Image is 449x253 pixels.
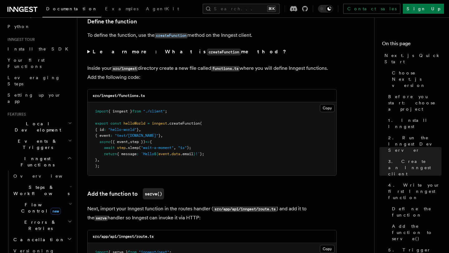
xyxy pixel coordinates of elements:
[95,121,108,126] span: export
[213,207,277,212] code: src/app/api/inngest/route.ts
[211,66,239,71] code: functions.ts
[158,133,161,138] span: }
[5,89,73,107] a: Setting up your app
[388,117,442,130] span: 1. Install Inngest
[11,199,73,217] button: Flow Controlnew
[392,70,442,88] span: Choose Next.js version
[87,204,337,222] p: Next, import your Inngest function in the routes handler ( ) and add it to the handler so Inngest...
[150,140,152,144] span: {
[46,6,98,11] span: Documentation
[5,55,73,72] a: Your first Functions
[101,2,142,17] a: Examples
[5,43,73,55] a: Install the SDK
[7,75,60,86] span: Leveraging Steps
[143,109,165,113] span: "./client"
[392,206,442,218] span: Define the function
[7,46,72,51] span: Install the SDK
[389,221,442,244] a: Add the function to serve()
[104,127,106,132] span: :
[386,132,442,156] a: 2. Run the Inngest Dev Server
[128,140,130,144] span: ,
[200,152,204,156] span: };
[94,216,108,221] code: serve
[11,202,69,214] span: Flow Control
[145,140,150,144] span: =>
[11,234,73,245] button: Cancellation
[142,2,183,17] a: AgentKit
[180,152,193,156] span: .email
[386,156,442,179] a: 3. Create an Inngest client
[193,152,196,156] span: }
[5,121,68,133] span: Local Development
[132,109,141,113] span: from
[343,4,400,14] a: Contact sales
[87,64,337,82] p: Inside your directory create a new file called where you will define Inngest functions. Add the f...
[388,93,442,112] span: Before you start: choose a project
[110,121,121,126] span: const
[108,109,132,113] span: { inngest }
[7,93,61,104] span: Setting up your app
[5,155,67,168] span: Inngest Functions
[5,21,73,32] a: Python
[11,182,73,199] button: Steps & Workflows
[104,152,117,156] span: return
[97,158,99,162] span: ,
[126,146,139,150] span: .sleep
[87,188,164,199] a: Add the function toserve()
[117,146,126,150] span: step
[87,31,337,40] p: To define the function, use the method on the Inngest client.
[389,67,442,91] a: Choose Next.js version
[203,4,280,14] button: Search...⌘K
[110,140,128,144] span: ({ event
[130,140,145,144] span: step })
[115,133,158,138] span: "test/[DOMAIN_NAME]"
[95,164,99,168] span: );
[5,138,68,150] span: Events & Triggers
[267,6,276,12] kbd: ⌘K
[392,223,442,242] span: Add the function to serve()
[139,146,141,150] span: (
[174,146,176,150] span: ,
[5,153,73,170] button: Inngest Functions
[137,152,139,156] span: :
[152,121,167,126] span: inngest
[5,112,26,117] span: Features
[139,127,141,132] span: ,
[146,6,179,11] span: AgentKit
[158,152,169,156] span: event
[11,217,73,234] button: Errors & Retries
[93,49,287,55] strong: Learn more: What is method?
[320,245,335,253] button: Copy
[11,170,73,182] a: Overview
[95,133,110,138] span: { event
[11,184,70,197] span: Steps & Workflows
[384,52,442,65] span: Next.js Quick Start
[318,5,333,12] button: Toggle dark mode
[171,152,180,156] span: data
[141,146,174,150] span: "wait-a-moment"
[123,121,145,126] span: helloWorld
[11,236,65,243] span: Cancellation
[42,2,101,17] a: Documentation
[389,203,442,221] a: Define the function
[196,152,200,156] span: !`
[388,182,442,201] span: 4. Write your first Inngest function
[386,91,442,115] a: Before you start: choose a project
[403,4,444,14] a: Sign Up
[200,121,202,126] span: (
[51,208,61,215] span: new
[5,72,73,89] a: Leveraging Steps
[117,152,137,156] span: { message
[386,115,442,132] a: 1. Install Inngest
[155,32,187,38] a: createFunction
[382,40,442,50] h4: On this page
[143,188,164,199] code: serve()
[108,127,137,132] span: "hello-world"
[95,109,108,113] span: import
[87,17,137,26] a: Define the function
[104,146,115,150] span: await
[87,47,337,56] summary: Learn more: What iscreateFunctionmethod?
[5,37,35,42] span: Inngest tour
[388,158,442,177] span: 3. Create an Inngest client
[95,127,104,132] span: { id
